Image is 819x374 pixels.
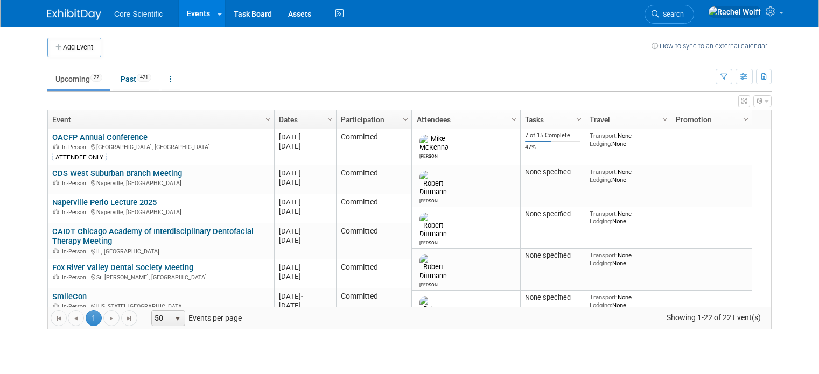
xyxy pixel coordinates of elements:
span: Column Settings [661,115,669,124]
span: select [173,315,182,323]
img: ExhibitDay [47,9,101,20]
a: Go to the last page [121,310,137,326]
td: Committed [336,259,411,288]
a: Fox River Valley Dental Society Meeting [52,263,193,272]
div: [US_STATE], [GEOGRAPHIC_DATA] [52,301,269,311]
div: None specified [525,210,581,218]
a: CAIDT Chicago Academy of Interdisciplinary Dentofacial Therapy Meeting [52,227,254,246]
img: Mike McKenna [419,135,449,152]
img: Robert Dittmann [419,296,447,322]
div: [DATE] [279,301,331,310]
div: [DATE] [279,227,331,236]
span: - [301,198,303,206]
span: Transport: [590,210,618,217]
div: [DATE] [279,236,331,245]
a: Go to the first page [51,310,67,326]
img: In-Person Event [53,180,59,185]
a: CDS West Suburban Branch Meeting [52,168,182,178]
div: [GEOGRAPHIC_DATA], [GEOGRAPHIC_DATA] [52,142,269,151]
span: Column Settings [510,115,519,124]
span: 1 [86,310,102,326]
div: [DATE] [279,207,331,216]
span: Go to the first page [54,314,63,323]
span: In-Person [62,180,89,187]
div: Robert Dittmann [419,196,438,203]
span: Column Settings [264,115,272,124]
img: Robert Dittmann [419,213,447,238]
a: Go to the previous page [68,310,84,326]
div: Naperville, [GEOGRAPHIC_DATA] [52,207,269,216]
img: In-Person Event [53,303,59,308]
span: In-Person [62,144,89,151]
div: 7 of 15 Complete [525,132,581,139]
span: Transport: [590,168,618,175]
div: None specified [525,168,581,177]
td: Committed [336,129,411,165]
a: Column Settings [573,110,585,126]
span: Transport: [590,132,618,139]
a: Tasks [525,110,578,129]
a: Dates [279,110,329,129]
span: 421 [137,74,151,82]
div: Mike McKenna [419,152,438,159]
a: Travel [590,110,664,129]
span: Column Settings [326,115,334,124]
a: Go to the next page [103,310,120,326]
a: Participation [341,110,404,129]
span: Go to the next page [107,314,116,323]
span: Column Settings [401,115,410,124]
a: OACFP Annual Conference [52,132,148,142]
span: In-Person [62,303,89,310]
div: None None [590,168,667,184]
span: - [301,227,303,235]
td: Committed [336,194,411,223]
img: In-Person Event [53,274,59,279]
div: [DATE] [279,132,331,142]
td: Committed [336,223,411,259]
a: Upcoming22 [47,69,110,89]
div: ATTENDEE ONLY [52,153,107,161]
a: Column Settings [509,110,521,126]
span: Lodging: [590,259,612,267]
div: None specified [525,293,581,302]
div: [DATE] [279,197,331,207]
img: In-Person Event [53,248,59,253]
span: Lodging: [590,176,612,184]
div: [DATE] [279,178,331,187]
img: Rachel Wolff [708,6,761,18]
div: [DATE] [279,263,331,272]
img: In-Person Event [53,144,59,149]
a: How to sync to an external calendar... [652,42,772,50]
div: [DATE] [279,142,331,151]
span: In-Person [62,209,89,216]
a: Column Settings [325,110,337,126]
span: In-Person [62,274,89,281]
a: Attendees [417,110,513,129]
span: Go to the last page [125,314,134,323]
div: Robert Dittmann [419,280,438,287]
div: [DATE] [279,292,331,301]
span: 22 [90,74,102,82]
div: None None [590,293,667,309]
td: Committed [336,165,411,194]
div: [DATE] [279,168,331,178]
a: Naperville Perio Lecture 2025 [52,197,157,207]
div: St. [PERSON_NAME], [GEOGRAPHIC_DATA] [52,272,269,281]
a: Past421 [113,69,159,89]
span: Column Settings [575,115,583,124]
div: IL, [GEOGRAPHIC_DATA] [52,246,269,256]
div: [DATE] [279,272,331,281]
span: 50 [152,311,170,326]
span: Column Settings [741,115,750,124]
button: Add Event [47,38,101,57]
img: Robert Dittmann [419,254,447,280]
span: Lodging: [590,301,612,309]
div: 47% [525,144,581,151]
span: Events per page [138,310,253,326]
span: Go to the previous page [72,314,80,323]
div: None specified [525,251,581,260]
span: - [301,169,303,177]
span: Showing 1-22 of 22 Event(s) [657,310,771,325]
span: Core Scientific [114,10,163,18]
span: - [301,133,303,141]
